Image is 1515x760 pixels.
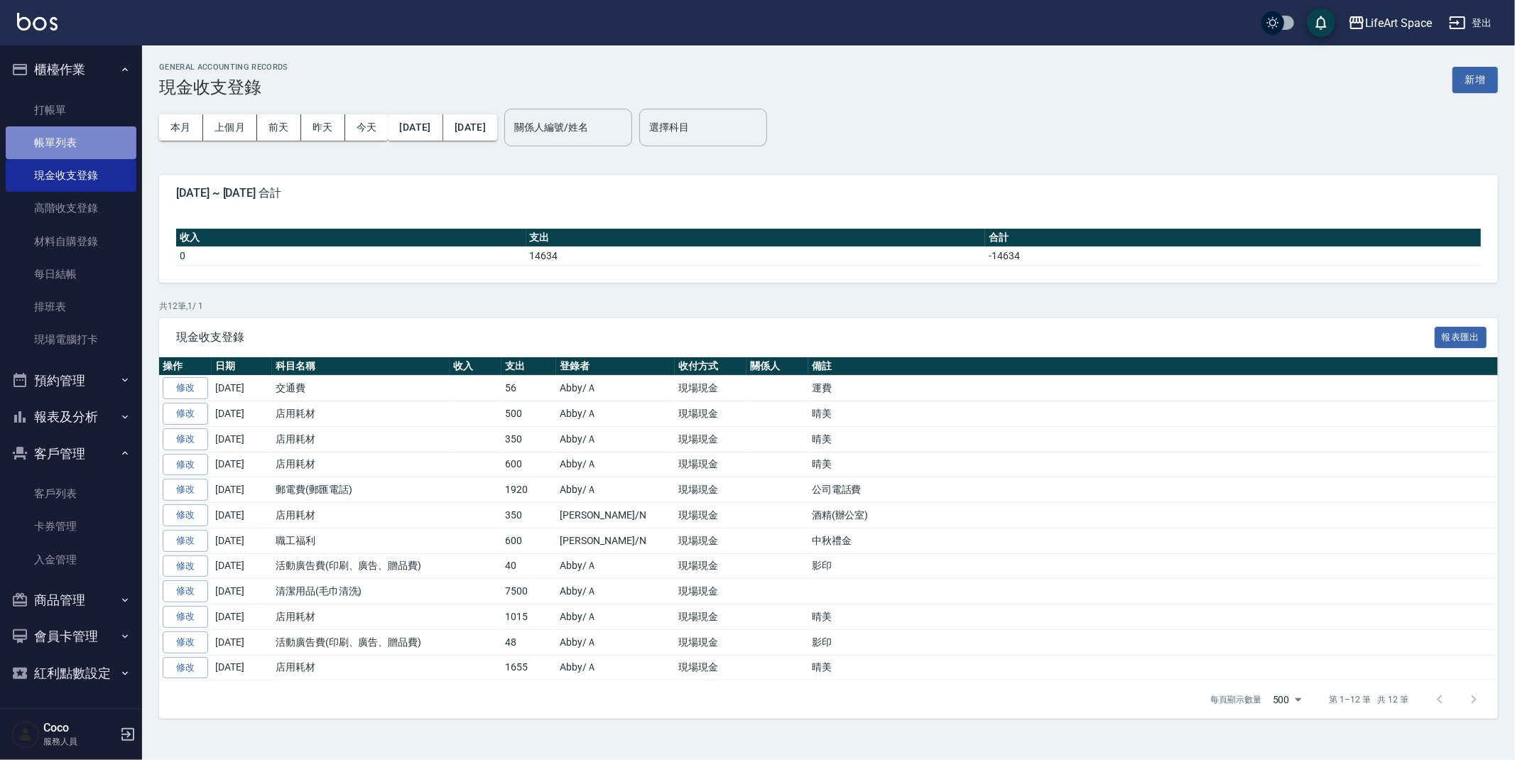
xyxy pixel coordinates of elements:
[212,426,272,452] td: [DATE]
[6,362,136,399] button: 預約管理
[675,357,746,376] th: 收付方式
[203,114,257,141] button: 上個月
[212,477,272,503] td: [DATE]
[212,655,272,680] td: [DATE]
[501,477,556,503] td: 1920
[1342,9,1438,38] button: LifeArt Space
[159,63,288,72] h2: GENERAL ACCOUNTING RECORDS
[675,629,746,655] td: 現場現金
[6,477,136,510] a: 客戶列表
[272,452,450,477] td: 店用耗材
[6,291,136,323] a: 排班表
[556,452,675,477] td: Abby/Ａ
[6,655,136,692] button: 紅利點數設定
[176,246,526,265] td: 0
[501,528,556,553] td: 600
[501,655,556,680] td: 1655
[163,530,208,552] a: 修改
[675,655,746,680] td: 現場現金
[212,376,272,401] td: [DATE]
[808,452,1498,477] td: 晴美
[808,553,1498,579] td: 影印
[176,186,1481,200] span: [DATE] ~ [DATE] 合計
[808,376,1498,401] td: 運費
[1435,330,1487,343] a: 報表匯出
[6,582,136,619] button: 商品管理
[272,629,450,655] td: 活動廣告費(印刷、廣告、贈品費)
[808,503,1498,528] td: 酒精(辦公室)
[1452,72,1498,86] a: 新增
[808,604,1498,630] td: 晴美
[6,94,136,126] a: 打帳單
[501,579,556,604] td: 7500
[675,376,746,401] td: 現場現金
[212,452,272,477] td: [DATE]
[272,376,450,401] td: 交通費
[272,655,450,680] td: 店用耗材
[272,503,450,528] td: 店用耗材
[556,503,675,528] td: [PERSON_NAME]/N
[746,357,808,376] th: 關係人
[808,655,1498,680] td: 晴美
[43,735,116,748] p: 服務人員
[163,428,208,450] a: 修改
[1307,9,1335,37] button: save
[985,229,1481,247] th: 合計
[675,604,746,630] td: 現場現金
[526,229,986,247] th: 支出
[6,126,136,159] a: 帳單列表
[675,426,746,452] td: 現場現金
[1443,10,1498,36] button: 登出
[272,477,450,503] td: 郵電費(郵匯電話)
[272,401,450,427] td: 店用耗材
[675,401,746,427] td: 現場現金
[163,504,208,526] a: 修改
[526,246,986,265] td: 14634
[212,357,272,376] th: 日期
[1365,14,1432,32] div: LifeArt Space
[163,631,208,653] a: 修改
[675,553,746,579] td: 現場現金
[212,604,272,630] td: [DATE]
[501,604,556,630] td: 1015
[212,579,272,604] td: [DATE]
[808,357,1498,376] th: 備註
[163,403,208,425] a: 修改
[6,192,136,224] a: 高階收支登錄
[6,323,136,356] a: 現場電腦打卡
[159,77,288,97] h3: 現金收支登錄
[272,357,450,376] th: 科目名稱
[501,553,556,579] td: 40
[11,720,40,749] img: Person
[556,528,675,553] td: [PERSON_NAME]/N
[675,452,746,477] td: 現場現金
[675,579,746,604] td: 現場現金
[272,553,450,579] td: 活動廣告費(印刷、廣告、贈品費)
[43,721,116,735] h5: Coco
[6,618,136,655] button: 會員卡管理
[257,114,301,141] button: 前天
[212,401,272,427] td: [DATE]
[212,629,272,655] td: [DATE]
[176,229,526,247] th: 收入
[501,503,556,528] td: 350
[556,579,675,604] td: Abby/Ａ
[556,477,675,503] td: Abby/Ａ
[163,479,208,501] a: 修改
[6,510,136,543] a: 卡券管理
[501,452,556,477] td: 600
[808,528,1498,553] td: 中秋禮金
[808,401,1498,427] td: 晴美
[1267,680,1307,719] div: 500
[556,357,675,376] th: 登錄者
[808,477,1498,503] td: 公司電話費
[163,555,208,577] a: 修改
[17,13,58,31] img: Logo
[501,401,556,427] td: 500
[212,553,272,579] td: [DATE]
[1330,693,1408,706] p: 第 1–12 筆 共 12 筆
[163,454,208,476] a: 修改
[272,579,450,604] td: 清潔用品(毛巾清洗)
[159,114,203,141] button: 本月
[808,629,1498,655] td: 影印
